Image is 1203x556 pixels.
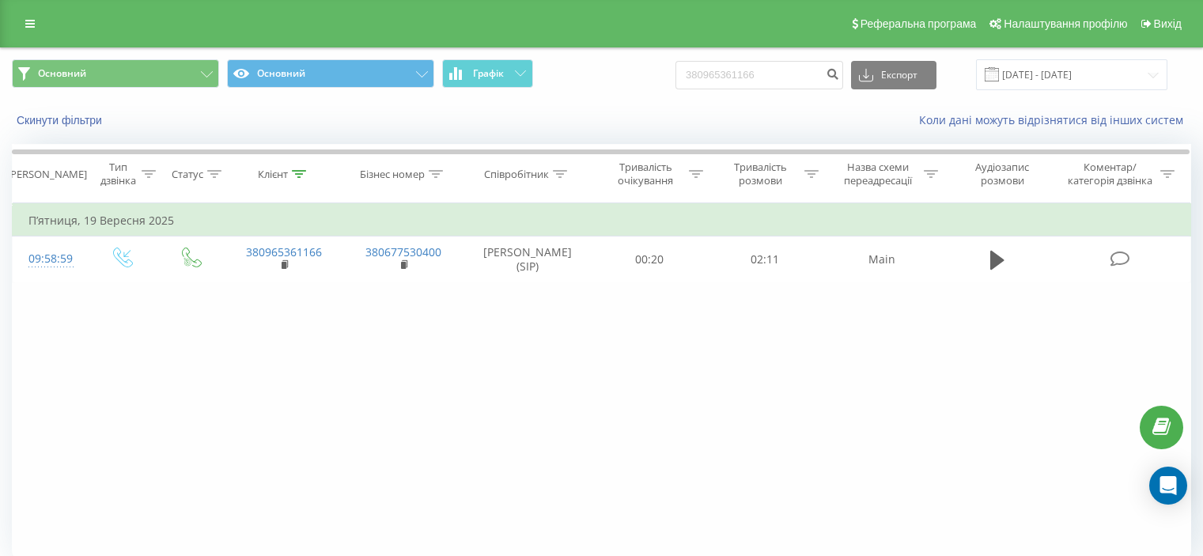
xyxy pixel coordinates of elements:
td: Main [822,236,941,282]
div: Аудіозапис розмови [956,161,1049,187]
td: 02:11 [707,236,822,282]
div: [PERSON_NAME] [7,168,87,181]
a: Коли дані можуть відрізнятися вiд інших систем [919,112,1191,127]
div: Open Intercom Messenger [1149,467,1187,505]
span: Налаштування профілю [1004,17,1127,30]
div: Тривалість очікування [607,161,686,187]
a: 380965361166 [246,244,322,259]
div: Назва схеми переадресації [837,161,920,187]
input: Пошук за номером [675,61,843,89]
td: П’ятниця, 19 Вересня 2025 [13,205,1191,236]
span: Вихід [1154,17,1182,30]
span: Реферальна програма [861,17,977,30]
div: Співробітник [484,168,549,181]
button: Графік [442,59,533,88]
div: Статус [172,168,203,181]
td: [PERSON_NAME] (SIP) [463,236,592,282]
div: Тип дзвінка [100,161,137,187]
div: 09:58:59 [28,244,70,274]
span: Графік [473,68,504,79]
button: Основний [227,59,434,88]
div: Клієнт [258,168,288,181]
div: Бізнес номер [360,168,425,181]
div: Коментар/категорія дзвінка [1064,161,1156,187]
td: 00:20 [592,236,707,282]
div: Тривалість розмови [721,161,800,187]
span: Основний [38,67,86,80]
button: Скинути фільтри [12,113,110,127]
button: Основний [12,59,219,88]
button: Експорт [851,61,936,89]
a: 380677530400 [365,244,441,259]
